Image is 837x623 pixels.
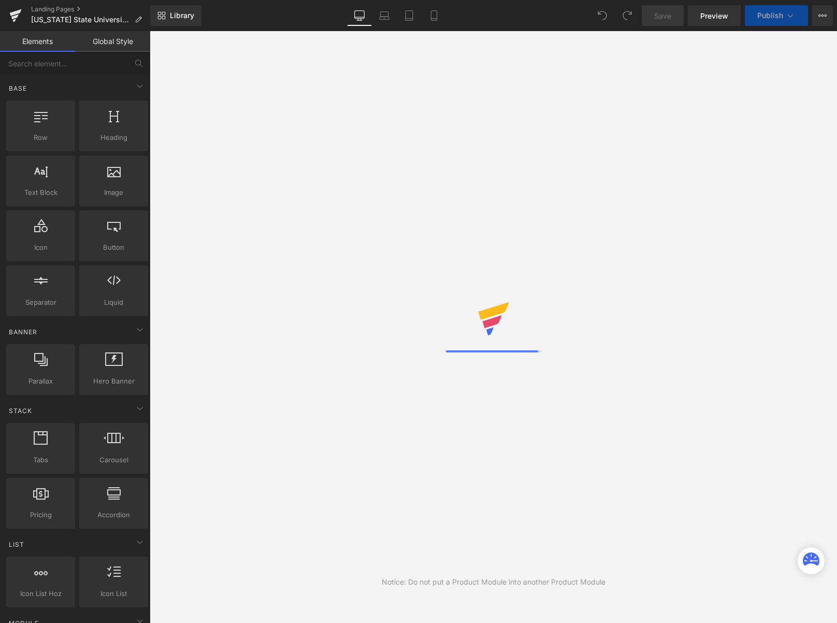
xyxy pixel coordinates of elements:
span: Preview [700,10,728,21]
span: Separator [9,297,72,308]
a: Laptop [372,5,397,26]
span: Publish [757,11,783,20]
span: Accordion [82,509,145,520]
span: Text Block [9,187,72,198]
button: More [812,5,833,26]
span: Icon List [82,588,145,599]
span: Pricing [9,509,72,520]
button: Undo [592,5,613,26]
span: Base [8,83,28,93]
a: Preview [688,5,741,26]
span: Stack [8,406,33,416]
button: Redo [617,5,638,26]
span: Icon List Hoz [9,588,72,599]
div: Notice: Do not put a Product Module into another Product Module [382,576,605,588]
button: Publish [745,5,808,26]
span: Save [654,10,671,21]
a: New Library [150,5,201,26]
a: Tablet [397,5,422,26]
span: [US_STATE] State University Athletics [31,16,131,24]
span: Tabs [9,455,72,465]
span: Button [82,242,145,253]
span: Library [170,11,194,20]
a: Global Style [75,31,150,52]
span: Heading [82,132,145,143]
a: Landing Pages [31,5,150,13]
a: Desktop [347,5,372,26]
span: Icon [9,242,72,253]
span: Row [9,132,72,143]
span: Image [82,187,145,198]
a: Mobile [422,5,446,26]
span: Liquid [82,297,145,308]
span: List [8,540,25,549]
span: Parallax [9,376,72,387]
span: Banner [8,327,38,337]
span: Carousel [82,455,145,465]
span: Hero Banner [82,376,145,387]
